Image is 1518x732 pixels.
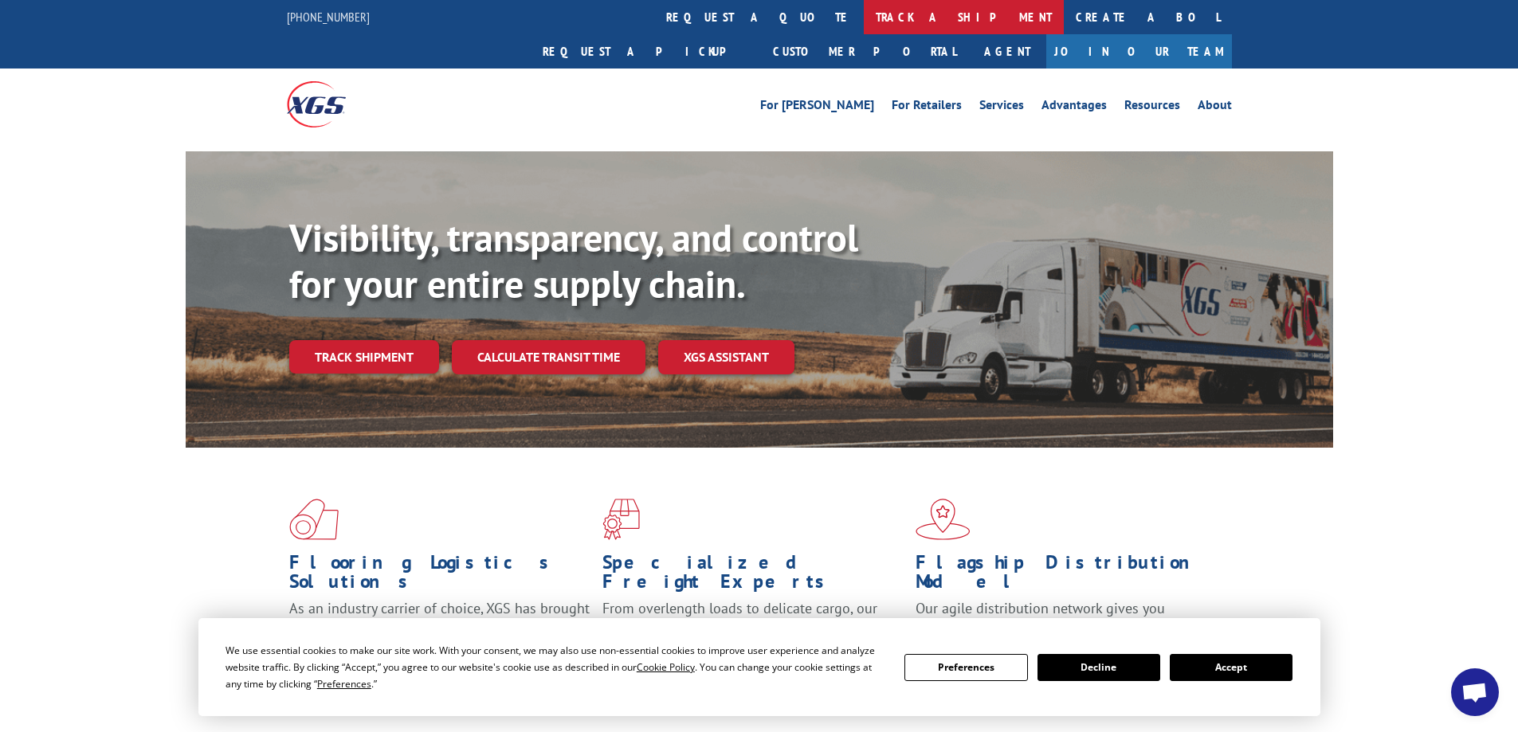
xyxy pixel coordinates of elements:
[761,34,968,69] a: Customer Portal
[968,34,1046,69] a: Agent
[916,599,1209,636] span: Our agile distribution network gives you nationwide inventory management on demand.
[760,99,874,116] a: For [PERSON_NAME]
[317,677,371,691] span: Preferences
[289,599,590,656] span: As an industry carrier of choice, XGS has brought innovation and dedication to flooring logistics...
[602,499,640,540] img: xgs-icon-focused-on-flooring-red
[289,213,858,308] b: Visibility, transparency, and control for your entire supply chain.
[289,499,339,540] img: xgs-icon-total-supply-chain-intelligence-red
[979,99,1024,116] a: Services
[904,654,1027,681] button: Preferences
[531,34,761,69] a: Request a pickup
[289,340,439,374] a: Track shipment
[452,340,645,374] a: Calculate transit time
[1451,668,1499,716] div: Open chat
[287,9,370,25] a: [PHONE_NUMBER]
[198,618,1320,716] div: Cookie Consent Prompt
[916,553,1217,599] h1: Flagship Distribution Model
[916,499,971,540] img: xgs-icon-flagship-distribution-model-red
[1170,654,1292,681] button: Accept
[1124,99,1180,116] a: Resources
[1041,99,1107,116] a: Advantages
[226,642,885,692] div: We use essential cookies to make our site work. With your consent, we may also use non-essential ...
[892,99,962,116] a: For Retailers
[289,553,590,599] h1: Flooring Logistics Solutions
[1198,99,1232,116] a: About
[1046,34,1232,69] a: Join Our Team
[602,599,904,670] p: From overlength loads to delicate cargo, our experienced staff knows the best way to move your fr...
[637,660,695,674] span: Cookie Policy
[658,340,794,374] a: XGS ASSISTANT
[1037,654,1160,681] button: Decline
[602,553,904,599] h1: Specialized Freight Experts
